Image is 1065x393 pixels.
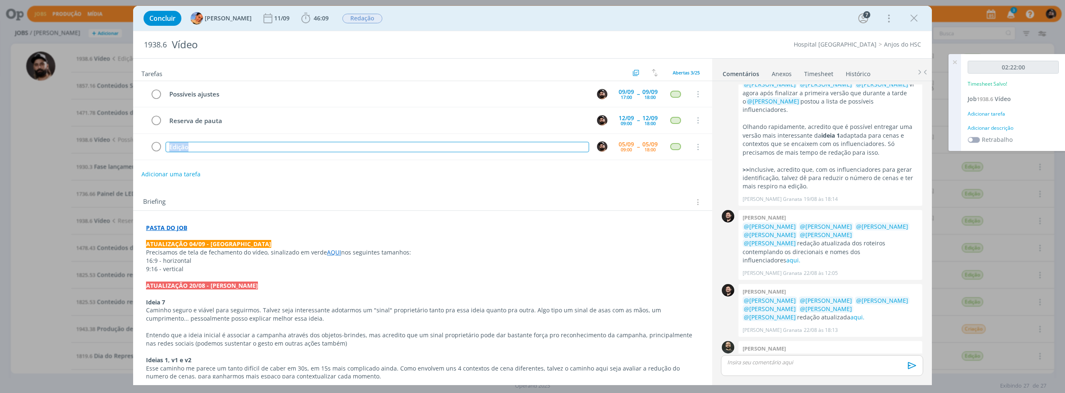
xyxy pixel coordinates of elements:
[743,269,802,277] p: [PERSON_NAME] Granata
[621,95,632,99] div: 17:00
[146,331,699,348] p: Entendo que a ideia inicial é associar a campanha através dos objetos-brindes, mas acredito que u...
[744,231,796,239] span: @[PERSON_NAME]
[845,66,871,78] a: Histórico
[144,11,181,26] button: Concluir
[743,214,786,221] b: [PERSON_NAME]
[205,15,252,21] span: [PERSON_NAME]
[342,13,383,24] button: Redação
[596,88,608,100] button: B
[141,167,201,182] button: Adicionar uma tarefa
[744,239,796,247] span: @[PERSON_NAME]
[644,95,656,99] div: 18:00
[743,353,918,371] p: Boa tarde segue PSD no master grid para o motion das telas de fechamento
[743,123,918,157] p: Olhando rapidamente, acredito que é possível entregar uma versão mais interessante da adaptada pa...
[637,117,639,123] span: --
[597,89,607,99] img: B
[168,35,594,55] div: Vídeo
[804,66,834,78] a: Timesheet
[146,265,699,273] p: 9:16 - vertical
[743,166,918,191] p: Inclusive, acredito que, com os influenciadores para gerar identificação, talvez dê para reduzir ...
[133,6,932,385] div: dialog
[166,116,589,126] div: Reserva de pauta
[146,298,165,306] strong: Ideia 7
[863,11,870,18] div: 7
[856,222,908,230] span: @[PERSON_NAME]
[166,89,589,99] div: Possíveis ajustes
[743,297,918,322] p: redação atualizada
[856,297,908,304] span: @[PERSON_NAME]
[619,141,634,147] div: 05/09
[744,305,796,313] span: @[PERSON_NAME]
[146,356,191,364] strong: Ideias 1, v1 e v2
[850,313,864,321] a: aqui.
[722,66,760,78] a: Comentários
[642,89,658,95] div: 09/09
[327,248,341,256] a: AQUI
[644,147,656,152] div: 18:00
[619,89,634,95] div: 09/09
[166,142,589,152] div: Edição
[800,80,852,88] span: @[PERSON_NAME]
[743,222,918,265] p: redação atualizada dos roteiros contemplando os direcionais e nomes dos influenciadores
[191,12,252,25] button: L[PERSON_NAME]
[146,257,699,265] p: 16:9 - horizontal
[146,364,699,381] p: Esse caminho me parece um tanto difícil de caber em 30s, em 15s mais complicado ainda. Como envol...
[743,195,802,203] p: [PERSON_NAME] Granata
[673,69,700,76] span: Abertas 3/25
[191,12,203,25] img: L
[771,353,823,361] span: @[PERSON_NAME]
[146,224,187,232] a: PASTA DO JOB
[141,68,162,78] span: Tarefas
[821,131,840,139] strong: ideia 1
[744,80,796,88] span: @[PERSON_NAME]
[800,222,852,230] span: @[PERSON_NAME]
[637,144,639,150] span: --
[743,80,918,114] p: vi agora após finalizar a primeira versão que durante a tarde o postou a lista de possíveis influ...
[642,115,658,121] div: 12/09
[857,12,870,25] button: 7
[621,147,632,152] div: 09:00
[314,14,329,22] span: 46:09
[146,282,258,289] strong: ATUALIZAÇÃO 20/08 - [PERSON_NAME]
[744,297,796,304] span: @[PERSON_NAME]
[652,69,658,77] img: arrow-down-up.svg
[143,197,166,208] span: Briefing
[596,114,608,126] button: B
[772,70,792,78] div: Anexos
[621,121,632,126] div: 09:00
[968,95,1011,103] a: Job1938.6Vídeo
[146,248,699,257] p: Precisamos de tela de fechamento do vídeo, sinalizado em verde nos seguintes tamanhos:
[637,91,639,97] span: --
[144,40,167,49] span: 1938.6
[977,95,993,103] span: 1938.6
[146,306,699,323] p: Caminho seguro e viável para seguirmos. Talvez seja interessante adotarmos um "sinal" proprietári...
[747,97,799,105] span: @[PERSON_NAME]
[644,121,656,126] div: 18:00
[968,124,1059,132] div: Adicionar descrição
[596,141,608,153] button: B
[800,305,852,313] span: @[PERSON_NAME]
[995,95,1011,103] span: Vídeo
[856,80,908,88] span: @[PERSON_NAME]
[597,141,607,152] img: B
[146,240,271,248] strong: ATUALIZAÇÃO 04/09 - [GEOGRAPHIC_DATA]
[804,326,838,334] span: 22/08 às 18:13
[619,115,634,121] div: 12/09
[722,210,734,222] img: B
[744,313,796,321] span: @[PERSON_NAME]
[884,40,921,48] a: Anjos do HSC
[597,115,607,126] img: B
[804,269,838,277] span: 22/08 às 12:05
[722,284,734,297] img: B
[342,14,382,23] span: Redação
[743,345,786,352] b: [PERSON_NAME]
[642,141,658,147] div: 05/09
[968,80,1007,88] p: Timesheet Salvo!
[743,166,749,173] strong: >>
[804,195,838,203] span: 19/08 às 18:14
[794,40,877,48] a: Hospital [GEOGRAPHIC_DATA]
[744,222,796,230] span: @[PERSON_NAME]
[274,15,291,21] div: 11/09
[786,256,800,264] a: aqui.
[743,326,802,334] p: [PERSON_NAME] Granata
